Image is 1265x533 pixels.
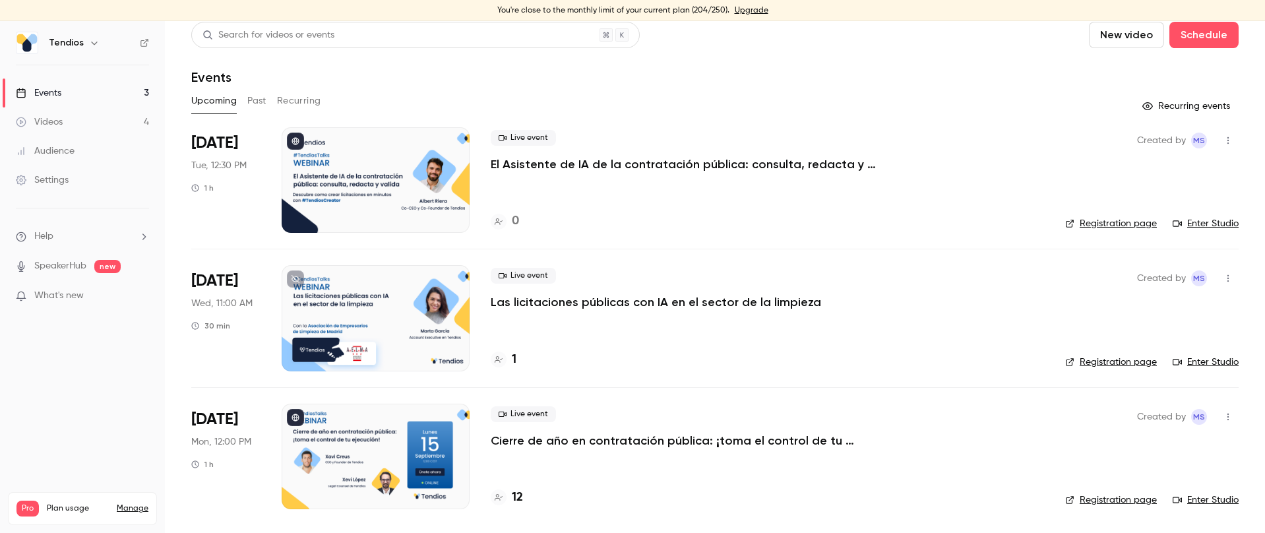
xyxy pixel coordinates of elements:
div: Search for videos or events [202,28,334,42]
h4: 1 [512,351,516,369]
div: Sep 9 Tue, 12:30 PM (Europe/Madrid) [191,127,261,233]
span: MS [1193,270,1205,286]
span: Wed, 11:00 AM [191,297,253,310]
span: Live event [491,406,556,422]
span: Created by [1137,270,1186,286]
a: El Asistente de IA de la contratación pública: consulta, redacta y valida. [491,156,886,172]
li: help-dropdown-opener [16,230,149,243]
h1: Events [191,69,231,85]
a: Registration page [1065,493,1157,507]
a: Enter Studio [1173,217,1239,230]
div: 30 min [191,321,230,331]
span: Live event [491,130,556,146]
a: Upgrade [735,5,768,16]
span: What's new [34,289,84,303]
span: Created by [1137,409,1186,425]
span: Maria Serra [1191,133,1207,148]
h4: 0 [512,212,519,230]
span: Help [34,230,53,243]
div: Sep 15 Mon, 12:00 PM (Europe/Madrid) [191,404,261,509]
a: Registration page [1065,356,1157,369]
a: 12 [491,489,523,507]
button: Schedule [1169,22,1239,48]
span: Live event [491,268,556,284]
button: Recurring events [1136,96,1239,117]
button: Past [247,90,266,111]
button: Upcoming [191,90,237,111]
span: Created by [1137,133,1186,148]
a: Las licitaciones públicas con IA en el sector de la limpieza [491,294,821,310]
div: Videos [16,115,63,129]
a: Enter Studio [1173,493,1239,507]
a: Cierre de año en contratación pública: ¡toma el control de tu ejecución! [491,433,886,449]
span: [DATE] [191,409,238,430]
img: Tendios [16,32,38,53]
div: Events [16,86,61,100]
span: Pro [16,501,39,517]
span: Plan usage [47,503,109,514]
a: 1 [491,351,516,369]
div: Audience [16,144,75,158]
h6: Tendios [49,36,84,49]
a: SpeakerHub [34,259,86,273]
a: Enter Studio [1173,356,1239,369]
span: Tue, 12:30 PM [191,159,247,172]
div: 1 h [191,183,214,193]
iframe: Noticeable Trigger [133,290,149,302]
span: [DATE] [191,133,238,154]
span: Maria Serra [1191,409,1207,425]
span: Mon, 12:00 PM [191,435,251,449]
button: New video [1089,22,1164,48]
span: [DATE] [191,270,238,292]
div: Settings [16,173,69,187]
button: Recurring [277,90,321,111]
a: 0 [491,212,519,230]
h4: 12 [512,489,523,507]
span: MS [1193,409,1205,425]
a: Registration page [1065,217,1157,230]
span: MS [1193,133,1205,148]
a: Manage [117,503,148,514]
div: 1 h [191,459,214,470]
span: Maria Serra [1191,270,1207,286]
div: Sep 10 Wed, 11:00 AM (Europe/Madrid) [191,265,261,371]
span: new [94,260,121,273]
